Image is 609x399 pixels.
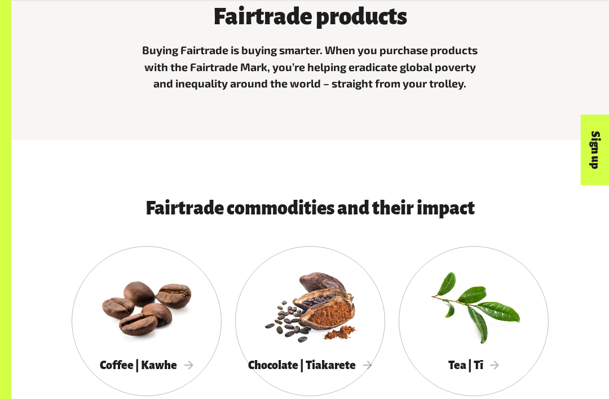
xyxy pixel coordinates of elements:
span: Chocolate | Tiakarete [248,359,372,371]
a: Tea | Tī [399,246,549,396]
span: Coffee | Kawhe [100,359,193,371]
h3: Fairtrade products [136,4,484,29]
a: Chocolate | Tiakarete [235,246,385,396]
h3: Fairtrade commodities and their impact [46,199,574,219]
p: Buying Fairtrade is buying smarter. When you purchase products with the Fairtrade Mark, you’re he... [136,42,484,91]
a: Coffee | Kawhe [72,246,222,396]
span: Tea | Tī [448,359,500,371]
